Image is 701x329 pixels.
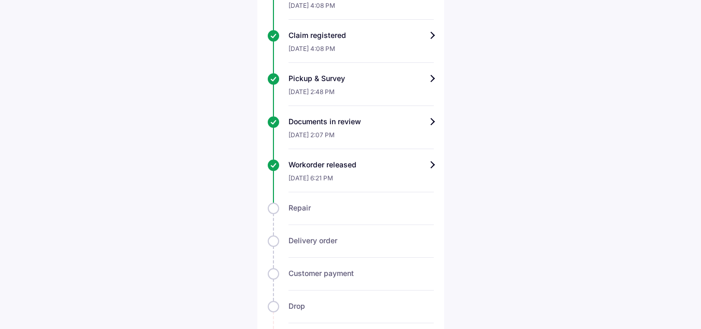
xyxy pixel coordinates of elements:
div: [DATE] 2:07 PM [288,127,434,149]
div: Pickup & Survey [288,73,434,84]
div: [DATE] 4:08 PM [288,41,434,63]
div: Customer payment [288,268,434,279]
div: Workorder released [288,160,434,170]
div: Documents in review [288,116,434,127]
div: Repair [288,203,434,213]
div: [DATE] 6:21 PM [288,170,434,192]
div: Drop [288,301,434,311]
div: Delivery order [288,235,434,246]
div: Claim registered [288,30,434,41]
div: [DATE] 2:48 PM [288,84,434,106]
